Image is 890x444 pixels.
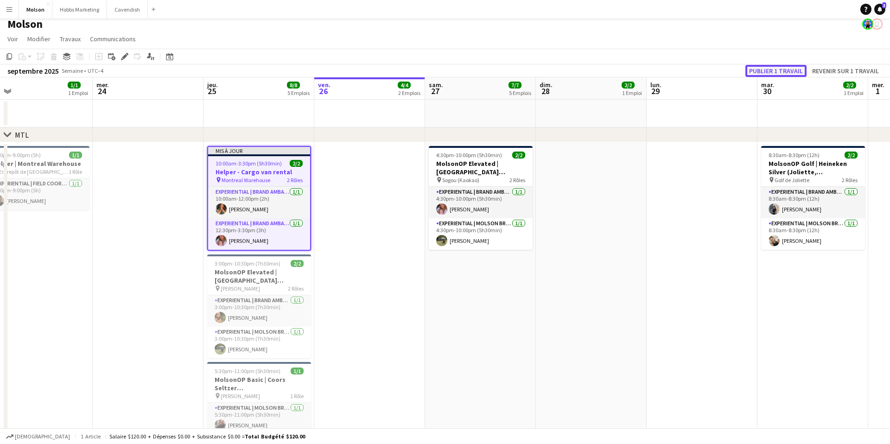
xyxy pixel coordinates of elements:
span: 1 [871,86,884,96]
a: Voir [4,33,22,45]
span: 4/4 [398,82,411,89]
app-card-role: Experiential | Brand Ambassador1/14:30pm-10:00pm (5h30min)[PERSON_NAME] [429,187,533,218]
span: 3 [882,2,886,8]
button: Molson [19,0,52,19]
app-card-role: Experiential | Molson Brand Specialist1/14:30pm-10:00pm (5h30min)[PERSON_NAME] [429,218,533,250]
span: Travaux [60,35,81,43]
span: 8/8 [287,82,300,89]
div: 1 Emploi [622,89,642,96]
h3: MolsonOP Golf | Heineken Silver (Joliette, [GEOGRAPHIC_DATA]) [761,159,865,176]
app-job-card: 4:30pm-10:00pm (5h30min)2/2MolsonOP Elevated | [GEOGRAPHIC_DATA] ([GEOGRAPHIC_DATA], [GEOGRAPHIC_... [429,146,533,250]
div: septembre 2025 [7,66,59,76]
app-job-card: Mis à jour10:00am-3:30pm (5h30min)2/2Helper - Cargo van rental Montreal Warehouse2 RôlesExperient... [207,146,311,251]
span: 24 [95,86,109,96]
app-card-role: Experiential | Molson Brand Specialist1/13:00pm-10:30pm (7h30min)[PERSON_NAME] [207,327,311,358]
span: mer. [96,81,109,89]
app-card-role: Experiential | Brand Ambassador1/110:00am-12:00pm (2h)[PERSON_NAME] [208,187,310,218]
app-card-role: Experiential | Molson Brand Specialist1/15:30pm-11:00pm (5h30min)[PERSON_NAME] [207,403,311,434]
div: MTL [15,130,29,140]
span: 3:00pm-10:30pm (7h30min) [215,260,280,267]
span: 29 [649,86,661,96]
span: Voir [7,35,18,43]
span: [PERSON_NAME] [221,393,260,400]
span: 2 Rôles [842,177,858,184]
span: 1/1 [69,152,82,159]
span: 4:30pm-10:00pm (5h30min) [436,152,502,159]
span: Semaine 39 [61,67,84,81]
button: Hobbs Marketing [52,0,107,19]
app-card-role: Experiential | Brand Ambassador1/18:30am-8:30pm (12h)[PERSON_NAME] [761,187,865,218]
app-card-role: Experiential | Molson Brand Specialist1/18:30am-8:30pm (12h)[PERSON_NAME] [761,218,865,250]
div: UTC−4 [88,67,103,74]
span: [PERSON_NAME] [221,285,260,292]
span: 1 Rôle [290,393,304,400]
div: 1 Emploi [844,89,864,96]
span: mar. [761,81,774,89]
button: Cavendish [107,0,148,19]
app-card-role: Experiential | Brand Ambassador1/13:00pm-10:30pm (7h30min)[PERSON_NAME] [207,295,311,327]
a: Communications [86,33,140,45]
a: 3 [874,4,885,15]
div: 5 Emplois [509,89,531,96]
app-card-role: Experiential | Brand Ambassador1/112:30pm-3:30pm (3h)[PERSON_NAME] [208,218,310,250]
span: 2 Rôles [287,177,303,184]
span: jeu. [207,81,218,89]
span: 1/1 [291,368,304,374]
button: [DEMOGRAPHIC_DATA] [5,431,71,442]
a: Travaux [56,33,84,45]
h1: Molson [7,17,43,31]
span: 1/1 [68,82,81,89]
span: [DEMOGRAPHIC_DATA] [15,433,70,440]
h3: Helper - Cargo van rental [208,168,310,176]
app-user-avatar: Jamie Wong [871,19,883,30]
app-user-avatar: Lysandre Dorval [862,19,873,30]
span: ven. [318,81,331,89]
span: lun. [650,81,661,89]
button: Publier 1 travail [745,65,807,77]
span: 26 [317,86,331,96]
span: 2/2 [843,82,856,89]
div: 2 Emplois [398,89,420,96]
span: 2/2 [845,152,858,159]
div: Salaire $120.00 + Dépenses $0.00 + Subsistance $0.00 = [109,433,305,440]
span: 30 [760,86,774,96]
span: Modifier [27,35,51,43]
span: 2 Rôles [288,285,304,292]
app-job-card: 3:00pm-10:30pm (7h30min)2/2MolsonOP Elevated | [GEOGRAPHIC_DATA] ([GEOGRAPHIC_DATA], [GEOGRAPHIC_... [207,254,311,358]
span: sam. [429,81,443,89]
span: 2 Rôles [509,177,525,184]
span: 8:30am-8:30pm (12h) [769,152,820,159]
span: 1 article [79,433,102,440]
span: Golf de Joliette [775,177,809,184]
a: Modifier [24,33,54,45]
h3: MolsonOP Elevated | [GEOGRAPHIC_DATA] ([GEOGRAPHIC_DATA], [GEOGRAPHIC_DATA]) [207,268,311,285]
div: Mis à jour [208,147,310,154]
span: dim. [540,81,553,89]
span: 2/2 [290,160,303,167]
span: 27 [427,86,443,96]
span: 25 [206,86,218,96]
span: 2/2 [291,260,304,267]
span: 28 [538,86,553,96]
button: Revenir sur 1 travail [808,65,883,77]
span: 2/2 [622,82,635,89]
div: 5 Emplois [287,89,310,96]
span: Total Budgété $120.00 [245,433,305,440]
span: Communications [90,35,136,43]
span: 2/2 [512,152,525,159]
h3: MolsonOP Elevated | [GEOGRAPHIC_DATA] ([GEOGRAPHIC_DATA], [GEOGRAPHIC_DATA]) [429,159,533,176]
div: 1 Emploi [68,89,88,96]
span: Montreal Warehouse [222,177,270,184]
span: 10:00am-3:30pm (5h30min) [216,160,282,167]
app-job-card: 5:30pm-11:00pm (5h30min)1/1MolsonOP Basic | Coors Seltzer ([GEOGRAPHIC_DATA], [GEOGRAPHIC_DATA]) ... [207,362,311,434]
span: Sogou (Kaokao) [442,177,479,184]
app-job-card: 8:30am-8:30pm (12h)2/2MolsonOP Golf | Heineken Silver (Joliette, [GEOGRAPHIC_DATA]) Golf de Jolie... [761,146,865,250]
span: mer. [872,81,884,89]
span: 7/7 [509,82,521,89]
span: 5:30pm-11:00pm (5h30min) [215,368,280,374]
span: 1 Rôle [69,168,82,175]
